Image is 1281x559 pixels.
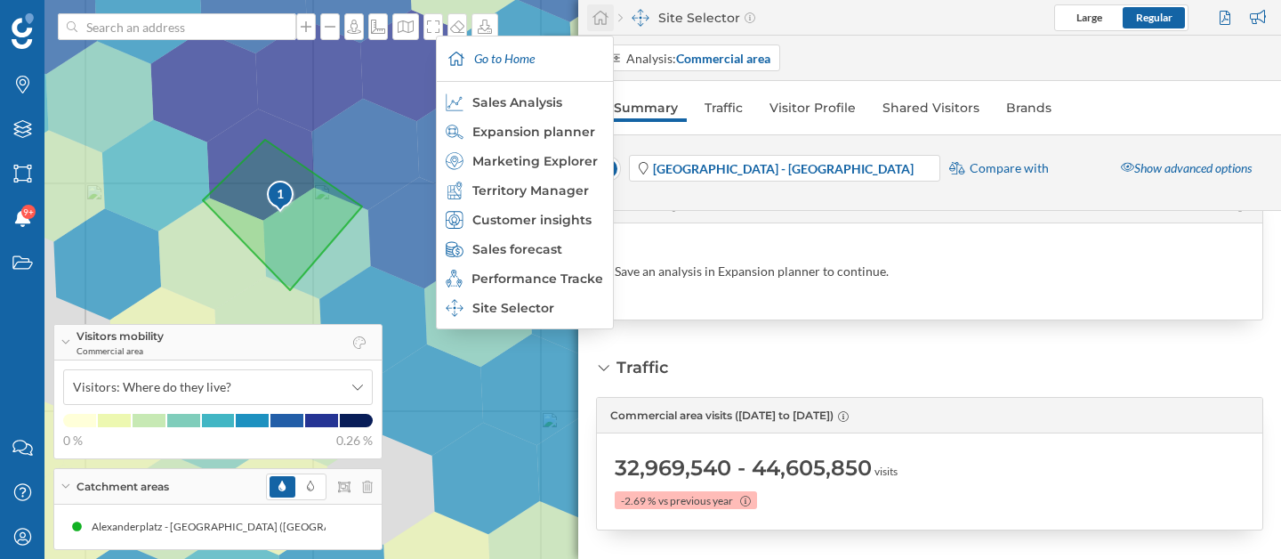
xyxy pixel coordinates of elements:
[37,12,101,28] span: Support
[1076,11,1102,24] span: Large
[615,263,889,280] div: Save an analysis in Expansion planner to continue.
[77,479,169,495] span: Catchment areas
[446,152,463,170] img: explorer.svg
[874,93,988,122] a: Shared Visitors
[446,93,463,111] img: sales-explainer.svg
[446,270,463,288] img: monitoring-360.svg
[446,211,463,229] img: customer-intelligence.svg
[73,378,231,396] span: Visitors: Where do they live?
[1110,153,1262,184] div: Show advanced options
[266,185,295,203] div: 1
[446,182,602,199] div: Territory Manager
[446,211,602,229] div: Customer insights
[446,93,602,111] div: Sales Analysis
[12,13,34,49] img: Geoblink Logo
[23,203,34,221] span: 9+
[441,36,608,81] div: Go to Home
[653,161,914,176] strong: [GEOGRAPHIC_DATA] - [GEOGRAPHIC_DATA]
[446,182,463,199] img: territory-manager.svg
[336,432,373,450] span: 0.26 %
[266,180,296,215] img: pois-map-marker.svg
[446,123,463,141] img: search-areas.svg
[446,270,602,288] div: Performance Tracker
[77,344,164,357] span: Commercial area
[621,493,656,509] span: -2.69 %
[997,93,1060,122] a: Brands
[266,180,293,212] div: 1
[446,299,602,317] div: Site Selector
[618,9,755,27] div: Site Selector
[626,49,770,68] div: Analysis:
[89,518,400,536] div: Alexanderplatz - [GEOGRAPHIC_DATA] ([GEOGRAPHIC_DATA])
[446,240,463,258] img: sales-forecast.svg
[658,493,733,509] span: vs previous year
[632,9,649,27] img: dashboards-manager.svg
[77,328,164,344] span: Visitors mobility
[446,123,602,141] div: Expansion planner
[874,464,898,480] span: visits
[761,93,865,122] a: Visitor Profile
[1136,11,1172,24] span: Regular
[610,408,834,424] span: Commercial area visits ([DATE] to [DATE])
[446,299,463,317] img: dashboards-manager.svg
[605,93,687,122] a: Summary
[970,159,1049,177] span: Compare with
[615,454,872,482] span: 32,969,540 - 44,605,850
[696,93,752,122] a: Traffic
[676,51,770,66] strong: Commercial area
[446,152,602,170] div: Marketing Explorer
[616,356,668,379] div: Traffic
[63,432,83,450] span: 0 %
[446,240,602,258] div: Sales forecast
